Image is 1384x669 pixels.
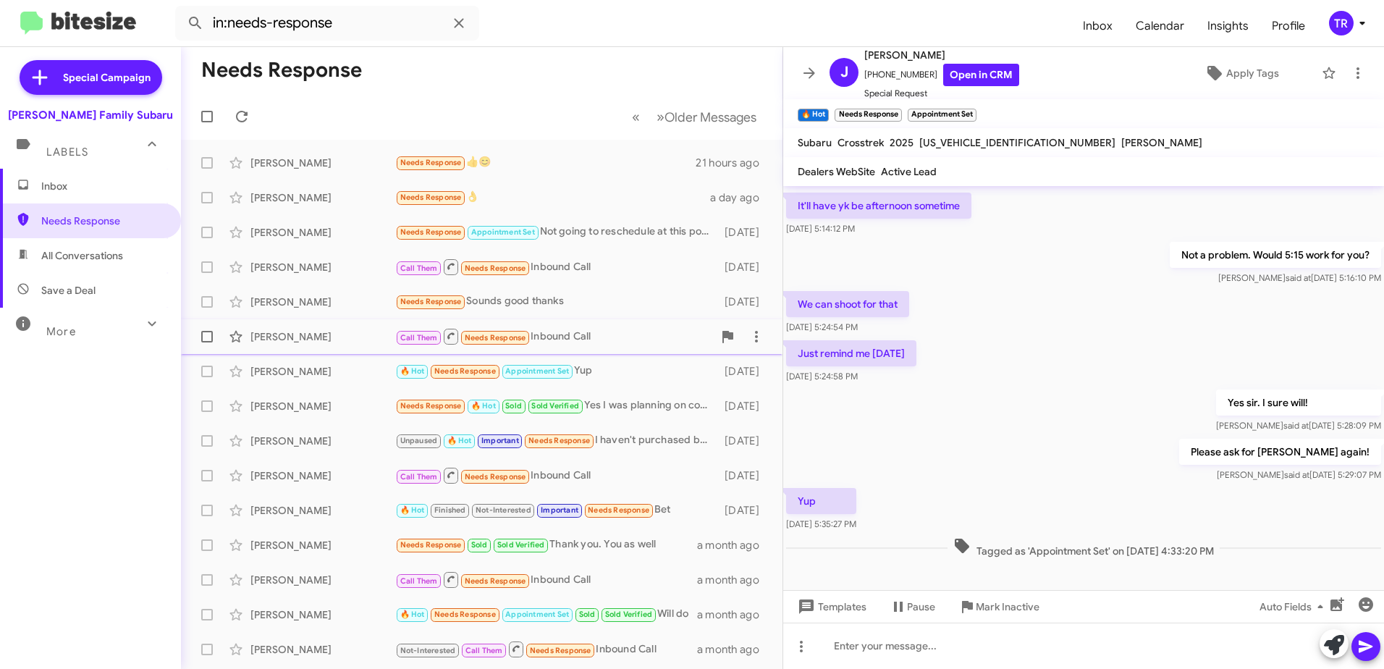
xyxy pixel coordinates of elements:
span: Call Them [400,264,438,273]
span: Appointment Set [505,610,569,619]
div: Inbound Call [395,640,697,658]
div: I haven't purchased but I'm not interested right now [395,432,718,449]
div: Thank you. You as well [395,537,697,553]
p: We can shoot for that [786,291,909,317]
div: [PERSON_NAME] [250,468,395,483]
div: [DATE] [718,468,771,483]
span: 2025 [890,136,913,149]
span: More [46,325,76,338]
small: 🔥 Hot [798,109,829,122]
span: Needs Response [465,264,526,273]
button: Auto Fields [1248,594,1341,620]
div: [PERSON_NAME] [250,329,395,344]
p: Yes sir. I sure will! [1216,390,1381,416]
div: Inbound Call [395,571,697,589]
div: a month ago [697,573,771,587]
span: Sold [471,540,488,550]
span: Needs Response [400,401,462,411]
button: Mark Inactive [947,594,1051,620]
span: [PERSON_NAME] [1121,136,1202,149]
div: a month ago [697,607,771,622]
span: Sold Verified [497,540,545,550]
div: [PERSON_NAME] Family Subaru [8,108,173,122]
div: [DATE] [718,225,771,240]
span: Profile [1260,5,1317,47]
span: Needs Response [400,193,462,202]
p: Please ask for [PERSON_NAME] again! [1179,439,1381,465]
div: [DATE] [718,295,771,309]
button: TR [1317,11,1368,35]
span: All Conversations [41,248,123,263]
button: Templates [783,594,878,620]
div: Inbound Call [395,466,718,484]
span: Calendar [1124,5,1196,47]
span: Important [481,436,519,445]
span: Needs Response [465,472,526,481]
span: Needs Response [400,227,462,237]
div: [PERSON_NAME] [250,156,395,170]
div: Will do [395,606,697,623]
span: Sold Verified [531,401,579,411]
p: Not a problem. Would 5:15 work for you? [1170,242,1381,268]
span: Needs Response [41,214,164,228]
h1: Needs Response [201,59,362,82]
span: Save a Deal [41,283,96,298]
span: [PERSON_NAME] [DATE] 5:16:10 PM [1218,272,1381,283]
span: Special Request [864,86,1019,101]
span: Needs Response [528,436,590,445]
span: Call Them [400,576,438,586]
div: [PERSON_NAME] [250,225,395,240]
span: Special Campaign [63,70,151,85]
div: [PERSON_NAME] [250,434,395,448]
span: Older Messages [664,109,756,125]
div: Bet [395,502,718,518]
span: Dealers WebSite [798,165,875,178]
a: Inbox [1071,5,1124,47]
a: Special Campaign [20,60,162,95]
span: » [657,108,664,126]
span: Needs Response [400,297,462,306]
span: [DATE] 5:14:12 PM [786,223,855,234]
span: Needs Response [400,540,462,550]
span: said at [1286,272,1311,283]
span: Tagged as 'Appointment Set' on [DATE] 4:33:20 PM [948,537,1220,558]
span: [US_VEHICLE_IDENTIFICATION_NUMBER] [919,136,1115,149]
span: Needs Response [530,646,591,655]
span: Sold Verified [605,610,653,619]
span: [PERSON_NAME] [DATE] 5:29:07 PM [1217,469,1381,480]
span: Call Them [400,333,438,342]
button: Previous [623,102,649,132]
span: Needs Response [465,576,526,586]
div: [PERSON_NAME] [250,538,395,552]
span: Finished [434,505,466,515]
div: 21 hours ago [696,156,771,170]
span: 🔥 Hot [400,610,425,619]
a: Insights [1196,5,1260,47]
p: Just remind me [DATE] [786,340,916,366]
span: Needs Response [434,610,496,619]
div: a month ago [697,642,771,657]
div: [PERSON_NAME] [250,364,395,379]
span: Unpaused [400,436,438,445]
span: Inbox [41,179,164,193]
p: It'll have yk be afternoon sometime [786,193,971,219]
span: Appointment Set [505,366,569,376]
span: Subaru [798,136,832,149]
span: 🔥 Hot [471,401,496,411]
div: [PERSON_NAME] [250,260,395,274]
span: Crosstrek [837,136,884,149]
div: [PERSON_NAME] [250,399,395,413]
div: a day ago [710,190,771,205]
small: Appointment Set [908,109,976,122]
div: [PERSON_NAME] [250,295,395,309]
div: [DATE] [718,260,771,274]
nav: Page navigation example [624,102,765,132]
span: [PERSON_NAME] [864,46,1019,64]
p: Yup [786,488,856,514]
span: Appointment Set [471,227,535,237]
div: [DATE] [718,399,771,413]
span: Mark Inactive [976,594,1039,620]
span: Sold [505,401,522,411]
div: [PERSON_NAME] [250,190,395,205]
